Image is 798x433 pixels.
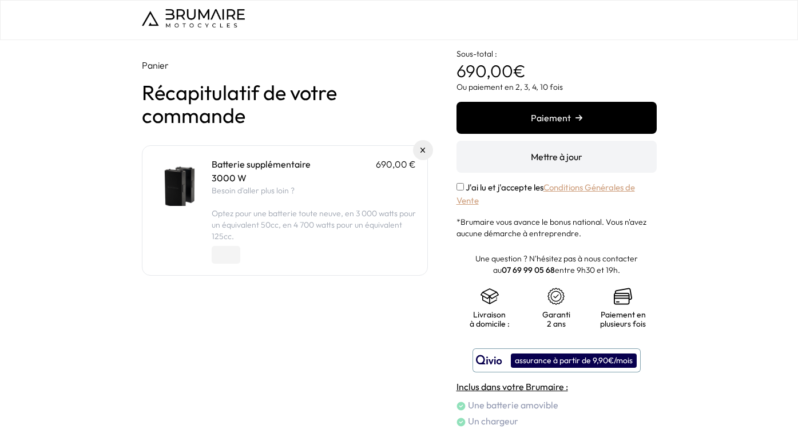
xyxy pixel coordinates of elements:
[456,182,635,206] a: Conditions Générales de Vente
[481,287,499,305] img: shipping.png
[456,398,657,412] li: Une batterie amovible
[502,265,555,275] a: 07 69 99 05 68
[420,148,426,153] img: Supprimer du panier
[212,185,295,196] span: Besoin d'aller plus loin ?
[456,60,513,82] span: 690,00
[376,157,416,171] p: 690,00 €
[212,208,416,241] span: Optez pour une batterie toute neuve, en 3 000 watts pour un équivalent 50cc, en 4 700 watts pour ...
[456,402,466,411] img: check.png
[614,287,632,305] img: credit-cards.png
[456,102,657,134] button: Paiement
[534,310,578,328] p: Garanti 2 ans
[456,216,657,239] p: *Brumaire vous avance le bonus national. Vous n'avez aucune démarche à entreprendre.
[142,58,428,72] p: Panier
[154,157,203,206] img: Batterie supplémentaire - 3000 W
[473,348,641,372] button: assurance à partir de 9,90€/mois
[547,287,565,305] img: certificat-de-garantie.png
[142,81,428,127] h1: Récapitulatif de votre commande
[741,379,787,422] iframe: Gorgias live chat messenger
[511,353,637,368] div: assurance à partir de 9,90€/mois
[212,158,311,170] a: Batterie supplémentaire
[212,171,416,185] p: 3000 W
[575,114,582,121] img: right-arrow.png
[456,141,657,173] button: Mettre à jour
[142,9,245,27] img: Logo de Brumaire
[456,81,657,93] p: Ou paiement en 2, 3, 4, 10 fois
[456,253,657,276] p: Une question ? N'hésitez pas à nous contacter au entre 9h30 et 19h.
[456,414,657,428] li: Un chargeur
[456,380,657,394] h4: Inclus dans votre Brumaire :
[600,310,646,328] p: Paiement en plusieurs fois
[456,182,635,206] label: J'ai lu et j'accepte les
[476,353,502,367] img: logo qivio
[456,49,497,59] span: Sous-total :
[456,418,466,427] img: check.png
[456,40,657,81] p: €
[468,310,512,328] p: Livraison à domicile :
